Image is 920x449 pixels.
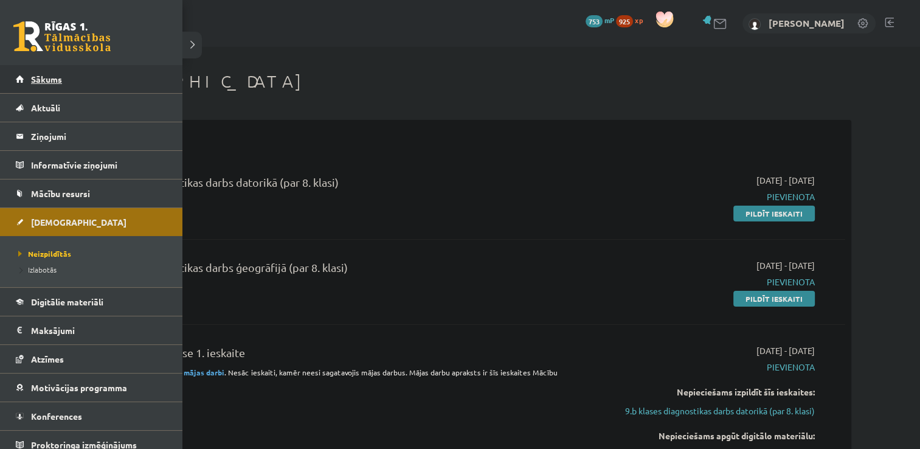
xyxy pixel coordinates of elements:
[16,94,167,122] a: Aktuāli
[586,276,815,288] span: Pievienota
[16,151,167,179] a: Informatīvie ziņojumi
[16,288,167,316] a: Digitālie materiāli
[31,316,167,344] legend: Maksājumi
[756,259,815,272] span: [DATE] - [DATE]
[635,15,643,25] span: xp
[31,151,167,179] legend: Informatīvie ziņojumi
[13,21,111,52] a: Rīgas 1. Tālmācības vidusskola
[16,316,167,344] a: Maksājumi
[31,353,64,364] span: Atzīmes
[16,179,167,207] a: Mācību resursi
[15,249,71,259] span: Neizpildītās
[769,17,845,29] a: [PERSON_NAME]
[749,18,761,30] img: Meldra Mežvagare
[733,206,815,221] a: Pildīt ieskaiti
[586,430,815,442] div: Nepieciešams apgūt digitālo materiālu:
[604,15,614,25] span: mP
[16,345,167,373] a: Atzīmes
[31,217,126,228] span: [DEMOGRAPHIC_DATA]
[31,296,103,307] span: Digitālie materiāli
[31,411,82,422] span: Konferences
[586,15,614,25] a: 753 mP
[586,190,815,203] span: Pievienota
[586,15,603,27] span: 753
[586,386,815,399] div: Nepieciešams izpildīt šīs ieskaites:
[31,102,60,113] span: Aktuāli
[15,264,170,275] a: Izlabotās
[586,405,815,417] a: 9.b klases diagnostikas darbs datorikā (par 8. klasi)
[31,122,167,150] legend: Ziņojumi
[91,367,558,388] span: . Nesāc ieskaiti, kamēr neesi sagatavojis mājas darbus. Mājas darbu apraksts ir šīs ieskaites Māc...
[16,402,167,430] a: Konferences
[31,382,127,393] span: Motivācijas programma
[16,122,167,150] a: Ziņojumi
[91,344,567,367] div: Datorika JK 9.b klase 1. ieskaite
[616,15,649,25] a: 925 xp
[733,291,815,307] a: Pildīt ieskaiti
[73,71,851,92] h1: [DEMOGRAPHIC_DATA]
[616,15,633,27] span: 925
[91,259,567,282] div: 9.b klases diagnostikas darbs ģeogrāfijā (par 8. klasi)
[16,374,167,402] a: Motivācijas programma
[91,174,567,197] div: 9.b klases diagnostikas darbs datorikā (par 8. klasi)
[16,65,167,93] a: Sākums
[586,361,815,374] span: Pievienota
[16,208,167,236] a: [DEMOGRAPHIC_DATA]
[15,265,57,274] span: Izlabotās
[31,188,90,199] span: Mācību resursi
[31,74,62,85] span: Sākums
[15,248,170,259] a: Neizpildītās
[756,344,815,357] span: [DATE] - [DATE]
[756,174,815,187] span: [DATE] - [DATE]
